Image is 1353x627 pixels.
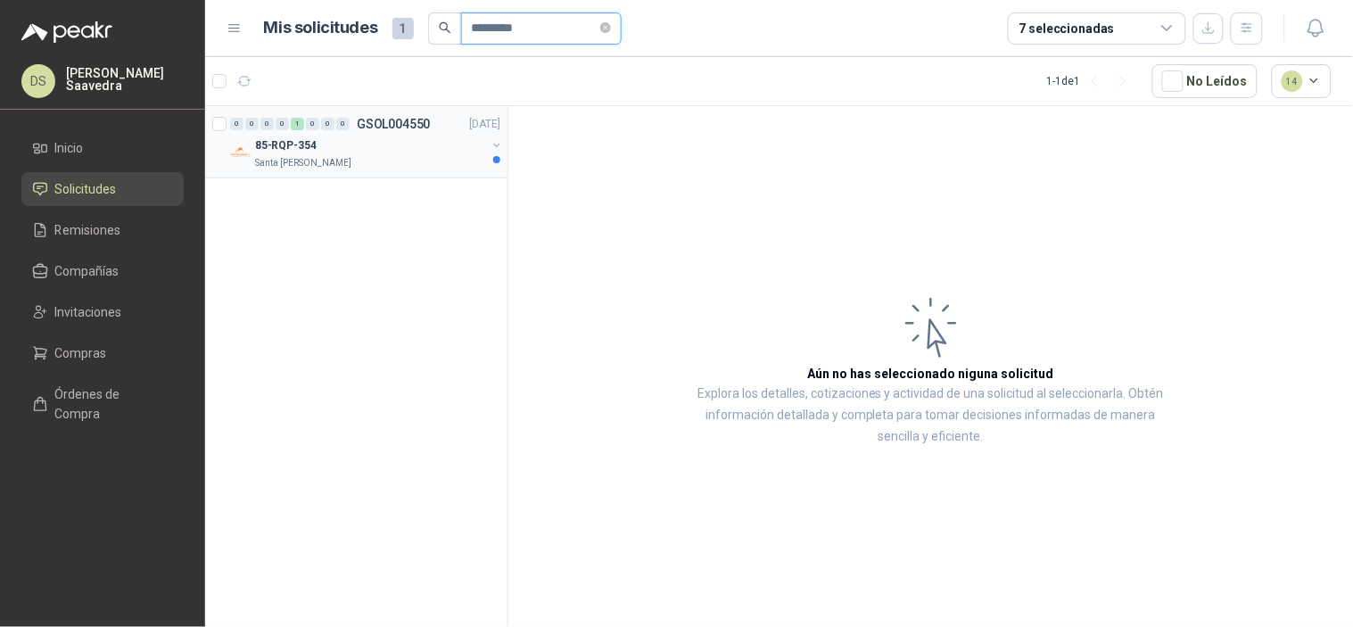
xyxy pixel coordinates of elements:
[260,118,274,130] div: 0
[21,172,184,206] a: Solicitudes
[21,213,184,247] a: Remisiones
[55,343,107,363] span: Compras
[687,384,1175,448] p: Explora los detalles, cotizaciones y actividad de una solicitud al seleccionarla. Obtén informaci...
[306,118,319,130] div: 0
[255,156,351,170] p: Santa [PERSON_NAME]
[276,118,289,130] div: 0
[336,118,350,130] div: 0
[470,116,500,133] p: [DATE]
[1152,64,1258,98] button: No Leídos
[245,118,259,130] div: 0
[21,21,112,43] img: Logo peakr
[600,22,611,33] span: close-circle
[1272,64,1332,98] button: 14
[230,113,504,170] a: 0 0 0 0 1 0 0 0 GSOL004550[DATE] Company Logo85-RQP-354Santa [PERSON_NAME]
[21,295,184,329] a: Invitaciones
[55,179,117,199] span: Solicitudes
[255,137,317,154] p: 85-RQP-354
[439,21,451,34] span: search
[1019,19,1115,38] div: 7 seleccionadas
[55,220,121,240] span: Remisiones
[55,261,120,281] span: Compañías
[21,131,184,165] a: Inicio
[357,118,431,130] p: GSOL004550
[321,118,334,130] div: 0
[600,20,611,37] span: close-circle
[230,142,252,163] img: Company Logo
[808,364,1054,384] h3: Aún no has seleccionado niguna solicitud
[291,118,304,130] div: 1
[230,118,243,130] div: 0
[55,138,84,158] span: Inicio
[21,254,184,288] a: Compañías
[21,336,184,370] a: Compras
[392,18,414,39] span: 1
[55,384,167,424] span: Órdenes de Compra
[55,302,122,322] span: Invitaciones
[1047,67,1138,95] div: 1 - 1 de 1
[21,377,184,431] a: Órdenes de Compra
[264,15,378,41] h1: Mis solicitudes
[21,64,55,98] div: DS
[66,67,184,92] p: [PERSON_NAME] Saavedra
